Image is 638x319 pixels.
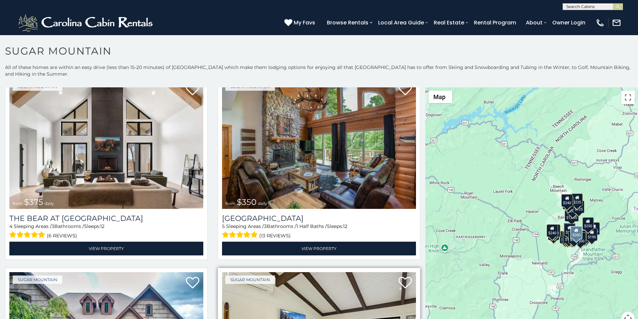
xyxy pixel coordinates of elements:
a: The Bear At Sugar Mountain from $375 daily [9,79,203,209]
div: $240 [547,224,558,237]
a: Owner Login [549,17,589,28]
span: 1 Half Baths / [296,223,327,229]
div: $155 [588,222,600,235]
a: Add to favorites [399,276,412,290]
h3: The Bear At Sugar Mountain [9,214,203,223]
a: My Favs [284,18,317,27]
span: 5 [222,223,225,229]
span: Map [433,93,445,100]
a: Real Estate [430,17,468,28]
a: View Property [9,242,203,255]
span: 3 [52,223,54,229]
span: My Favs [294,18,315,27]
span: (6 reviews) [47,231,77,240]
span: $375 [24,197,43,207]
div: $125 [573,201,584,213]
span: 4 [9,223,12,229]
div: $350 [569,231,580,244]
div: Sleeping Areas / Bathrooms / Sleeps: [222,223,416,240]
a: Rental Program [471,17,519,28]
a: About [522,17,546,28]
span: 12 [100,223,104,229]
button: Toggle fullscreen view [621,91,635,104]
img: Grouse Moor Lodge [222,79,416,209]
div: $240 [562,194,573,207]
div: $200 [570,226,582,239]
span: 12 [343,223,347,229]
span: daily [45,201,54,206]
h3: Grouse Moor Lodge [222,214,416,223]
img: White-1-2.png [17,13,156,33]
a: Browse Rentals [324,17,372,28]
a: The Bear At [GEOGRAPHIC_DATA] [9,214,203,223]
a: Add to favorites [186,276,199,290]
span: 3 [264,223,267,229]
a: Sugar Mountain [13,275,62,284]
div: $155 [562,231,574,244]
img: phone-regular-white.png [595,18,605,27]
a: Local Area Guide [375,17,427,28]
span: from [13,201,23,206]
div: $1,095 [565,209,579,222]
a: [GEOGRAPHIC_DATA] [222,214,416,223]
div: Sleeping Areas / Bathrooms / Sleeps: [9,223,203,240]
button: Change map style [429,91,452,103]
span: $350 [237,197,257,207]
a: Add to favorites [186,83,199,97]
a: Add to favorites [399,83,412,97]
div: $225 [572,193,583,206]
img: The Bear At Sugar Mountain [9,79,203,209]
span: from [225,201,235,206]
div: $300 [564,224,575,236]
div: $190 [586,228,598,241]
div: $190 [564,223,575,236]
span: daily [258,201,267,206]
a: Grouse Moor Lodge from $350 daily [222,79,416,209]
div: $175 [563,231,575,243]
div: $250 [582,217,594,230]
a: View Property [222,242,416,255]
span: (13 reviews) [259,231,291,240]
a: Sugar Mountain [225,275,275,284]
img: mail-regular-white.png [612,18,621,27]
div: $195 [578,230,589,243]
